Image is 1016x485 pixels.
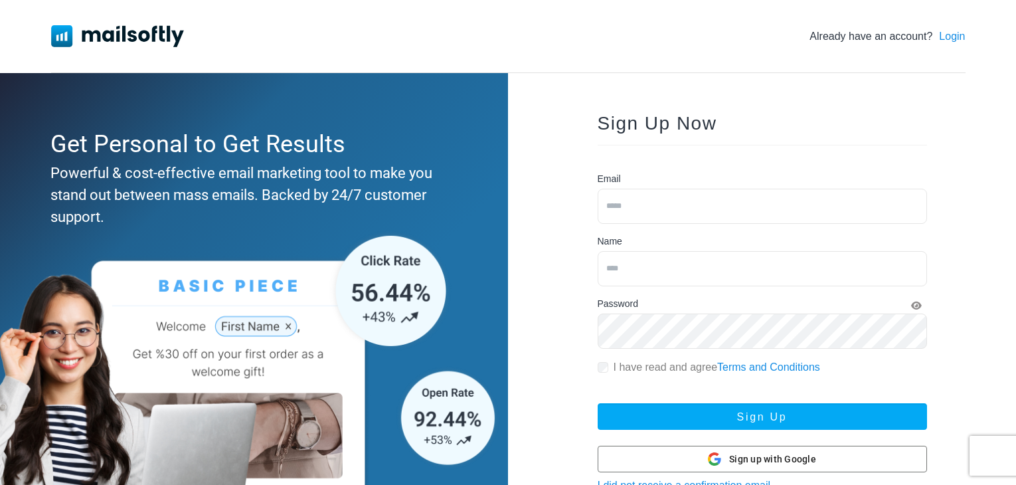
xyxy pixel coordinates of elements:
label: Password [598,297,638,311]
span: Sign up with Google [729,452,816,466]
button: Sign up with Google [598,446,927,472]
div: Get Personal to Get Results [50,126,452,162]
div: Already have an account? [809,29,965,45]
i: Show Password [911,301,922,310]
div: Powerful & cost-effective email marketing tool to make you stand out between mass emails. Backed ... [50,162,452,228]
img: Mailsoftly [51,25,184,47]
label: Email [598,172,621,186]
label: I have read and agree [614,359,820,375]
button: Sign Up [598,403,927,430]
label: Name [598,235,622,248]
span: Sign Up Now [598,113,717,134]
a: Login [939,29,965,45]
a: Terms and Conditions [717,361,820,373]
